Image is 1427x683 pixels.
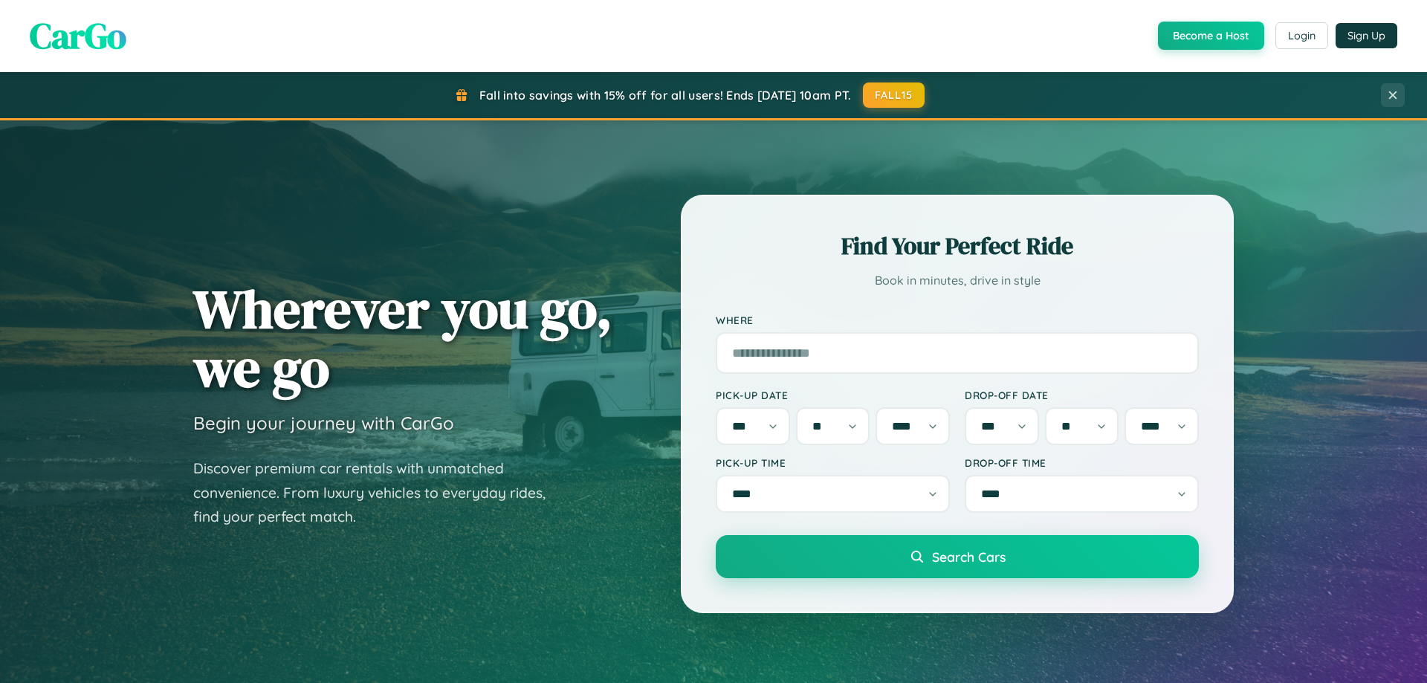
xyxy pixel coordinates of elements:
h2: Find Your Perfect Ride [716,230,1199,262]
button: Become a Host [1158,22,1264,50]
button: Sign Up [1336,23,1397,48]
label: Pick-up Date [716,389,950,401]
p: Book in minutes, drive in style [716,270,1199,291]
h1: Wherever you go, we go [193,279,612,397]
p: Discover premium car rentals with unmatched convenience. From luxury vehicles to everyday rides, ... [193,456,565,529]
label: Drop-off Time [965,456,1199,469]
span: Fall into savings with 15% off for all users! Ends [DATE] 10am PT. [479,88,852,103]
button: Login [1275,22,1328,49]
button: FALL15 [863,82,925,108]
span: CarGo [30,11,126,60]
label: Pick-up Time [716,456,950,469]
span: Search Cars [932,548,1006,565]
label: Where [716,314,1199,326]
label: Drop-off Date [965,389,1199,401]
h3: Begin your journey with CarGo [193,412,454,434]
button: Search Cars [716,535,1199,578]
